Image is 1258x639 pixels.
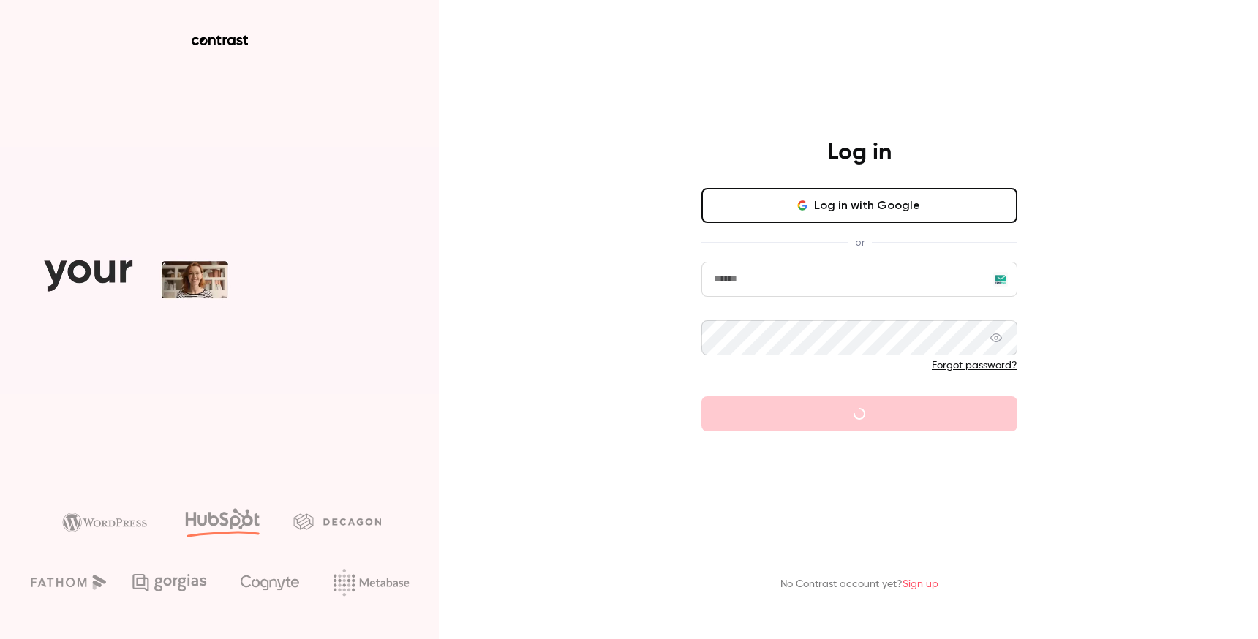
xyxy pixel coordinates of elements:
p: No Contrast account yet? [780,577,938,592]
a: Forgot password? [932,360,1017,371]
button: Log in with Google [701,188,1017,223]
h4: Log in [827,138,892,167]
span: or [848,235,872,250]
a: Sign up [903,579,938,589]
img: decagon [293,513,381,529]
